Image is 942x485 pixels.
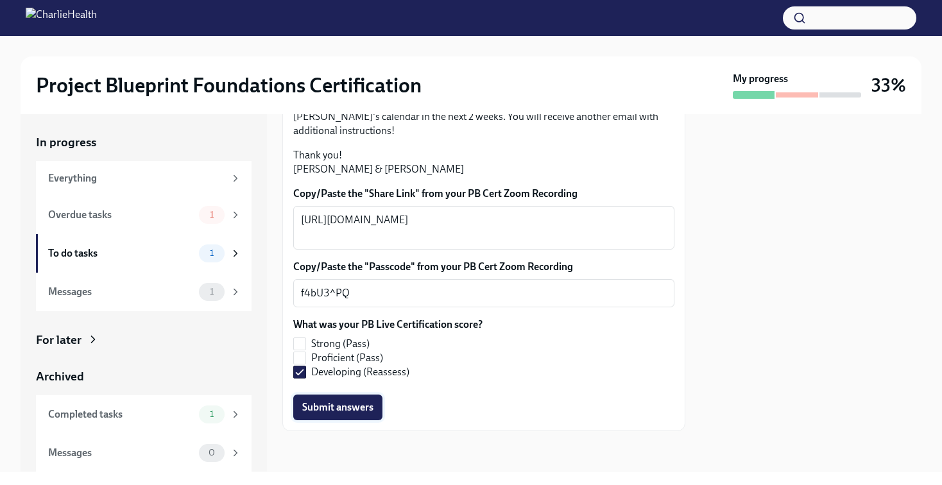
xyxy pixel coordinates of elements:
[301,285,667,301] textarea: f4bU3^PQ
[202,210,221,219] span: 1
[301,212,667,243] textarea: [URL][DOMAIN_NAME]
[36,72,422,98] h2: Project Blueprint Foundations Certification
[733,72,788,86] strong: My progress
[293,187,674,201] label: Copy/Paste the "Share Link" from your PB Cert Zoom Recording
[202,287,221,296] span: 1
[302,401,373,414] span: Submit answers
[48,446,194,460] div: Messages
[293,318,483,332] label: What was your PB Live Certification score?
[48,407,194,421] div: Completed tasks
[48,171,225,185] div: Everything
[311,365,409,379] span: Developing (Reassess)
[48,208,194,222] div: Overdue tasks
[36,273,252,311] a: Messages1
[293,148,674,176] p: Thank you! [PERSON_NAME] & [PERSON_NAME]
[36,161,252,196] a: Everything
[293,395,382,420] button: Submit answers
[36,368,252,385] a: Archived
[48,285,194,299] div: Messages
[36,434,252,472] a: Messages0
[36,332,252,348] a: For later
[311,337,370,351] span: Strong (Pass)
[36,196,252,234] a: Overdue tasks1
[36,234,252,273] a: To do tasks1
[48,246,194,260] div: To do tasks
[311,351,383,365] span: Proficient (Pass)
[26,8,97,28] img: CharlieHealth
[36,332,81,348] div: For later
[871,74,906,97] h3: 33%
[202,248,221,258] span: 1
[293,260,674,274] label: Copy/Paste the "Passcode" from your PB Cert Zoom Recording
[36,395,252,434] a: Completed tasks1
[36,134,252,151] a: In progress
[202,409,221,419] span: 1
[201,448,223,457] span: 0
